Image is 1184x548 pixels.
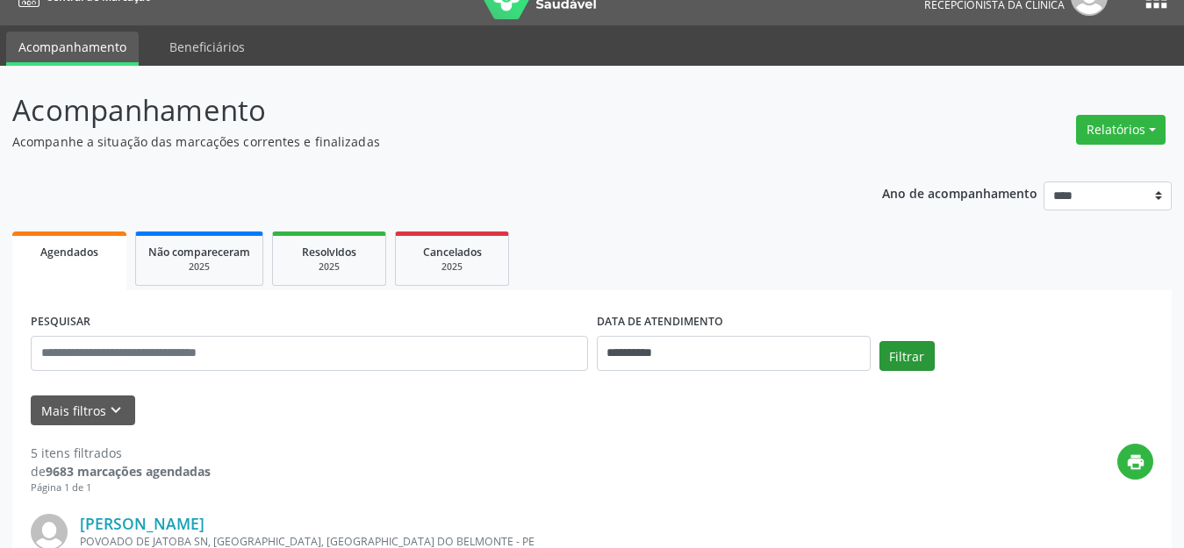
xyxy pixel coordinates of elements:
button: Mais filtroskeyboard_arrow_down [31,395,135,426]
div: 2025 [148,260,250,274]
span: Resolvidos [302,245,356,260]
p: Ano de acompanhamento [882,181,1037,203]
label: PESQUISAR [31,309,90,336]
strong: 9683 marcações agendadas [46,463,211,480]
a: Beneficiários [157,32,257,62]
div: 2025 [285,260,373,274]
label: DATA DE ATENDIMENTO [597,309,723,336]
a: Acompanhamento [6,32,139,66]
div: 5 itens filtrados [31,444,211,462]
div: Página 1 de 1 [31,480,211,495]
a: [PERSON_NAME] [80,514,205,533]
button: print [1117,444,1153,480]
span: Agendados [40,245,98,260]
span: Cancelados [423,245,482,260]
div: de [31,462,211,480]
div: 2025 [408,260,496,274]
i: print [1126,452,1145,472]
p: Acompanhe a situação das marcações correntes e finalizadas [12,132,824,151]
p: Acompanhamento [12,89,824,132]
i: keyboard_arrow_down [106,401,126,420]
span: Não compareceram [148,245,250,260]
button: Relatórios [1076,115,1166,145]
button: Filtrar [879,341,935,371]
